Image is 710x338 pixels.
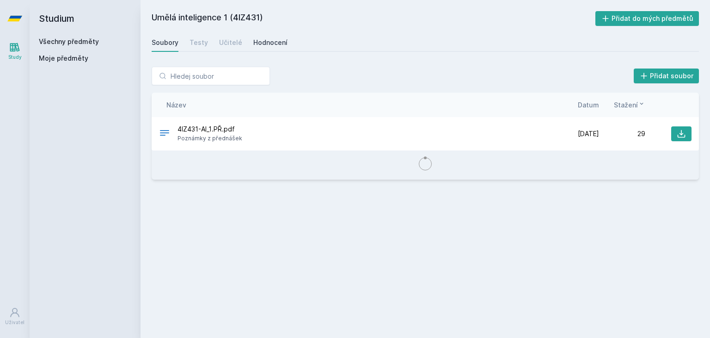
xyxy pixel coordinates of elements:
[595,11,699,26] button: Přidat do mých předmětů
[152,11,595,26] h2: Umělá inteligence 1 (4IZ431)
[39,38,99,45] a: Všechny předměty
[614,100,645,110] button: Stažení
[219,33,242,52] a: Učitelé
[599,129,645,138] div: 29
[614,100,638,110] span: Stažení
[5,319,24,326] div: Uživatel
[190,38,208,47] div: Testy
[219,38,242,47] div: Učitelé
[152,38,178,47] div: Soubory
[152,67,270,85] input: Hledej soubor
[177,125,242,134] span: 4IZ431-AI_1.PŘ.pdf
[2,302,28,331] a: Uživatel
[166,100,186,110] button: Název
[634,69,699,83] button: Přidat soubor
[8,54,22,61] div: Study
[190,33,208,52] a: Testy
[578,100,599,110] button: Datum
[39,54,88,63] span: Moje předměty
[2,37,28,65] a: Study
[578,129,599,138] span: [DATE]
[253,33,288,52] a: Hodnocení
[253,38,288,47] div: Hodnocení
[177,134,242,143] span: Poznámky z přednášek
[159,127,170,141] div: PDF
[152,33,178,52] a: Soubory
